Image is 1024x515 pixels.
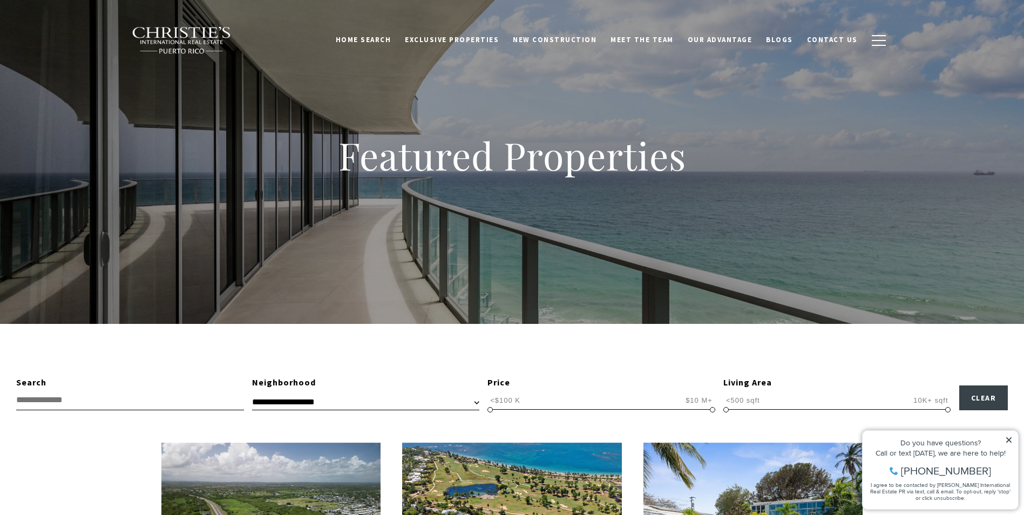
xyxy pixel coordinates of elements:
div: Neighborhood [252,376,480,390]
button: Clear [959,385,1008,410]
span: Contact Us [807,35,858,44]
span: I agree to be contacted by [PERSON_NAME] International Real Estate PR via text, call & email. To ... [13,66,154,87]
div: Call or text [DATE], we are here to help! [11,35,156,42]
span: <$100 K [487,395,523,405]
div: Living Area [723,376,951,390]
a: Home Search [329,30,398,50]
div: Do you have questions? [11,24,156,32]
div: Search [16,376,244,390]
span: Exclusive Properties [405,35,499,44]
div: Price [487,376,715,390]
span: Blogs [766,35,793,44]
a: New Construction [506,30,603,50]
a: Our Advantage [681,30,759,50]
span: 10K+ sqft [911,395,951,405]
span: Our Advantage [688,35,752,44]
img: Christie's International Real Estate black text logo [132,26,232,55]
span: $10 M+ [683,395,715,405]
a: Blogs [759,30,800,50]
span: [PHONE_NUMBER] [44,51,134,62]
a: Meet the Team [603,30,681,50]
span: <500 sqft [723,395,763,405]
a: Exclusive Properties [398,30,506,50]
h1: Featured Properties [269,132,755,179]
span: New Construction [513,35,596,44]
